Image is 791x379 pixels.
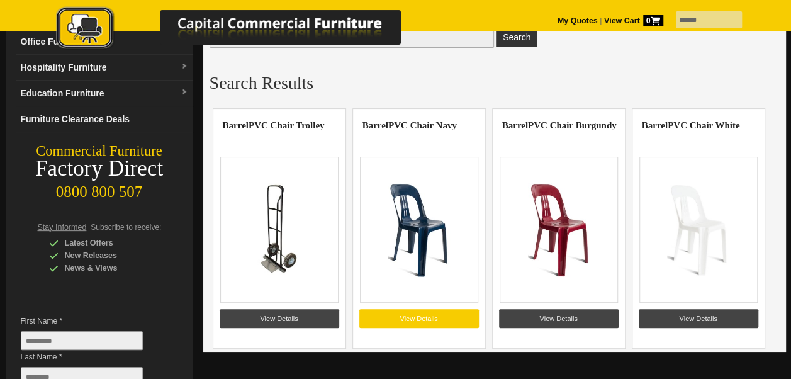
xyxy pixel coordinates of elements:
span: Stay Informed [38,223,87,232]
a: BarrelPVC Chair White [642,120,740,130]
a: View Details [359,309,479,328]
a: View Details [499,309,619,328]
img: dropdown [181,89,188,96]
highlight: Barrel [223,120,249,130]
span: 0 [643,15,663,26]
a: Hospitality Furnituredropdown [16,55,193,81]
a: View Details [639,309,758,328]
highlight: Barrel [642,120,668,130]
input: First Name * [21,331,143,350]
highlight: Barrel [502,120,528,130]
h2: Search Results [210,74,780,93]
img: dropdown [181,63,188,71]
a: Office Furnituredropdown [16,29,193,55]
strong: View Cart [604,16,663,25]
div: 0800 800 507 [6,177,193,201]
div: Factory Direct [6,160,193,178]
div: New Releases [49,249,169,262]
a: BarrelPVC Chair Trolley [223,120,325,130]
span: Last Name * [21,351,162,363]
a: My Quotes [558,16,598,25]
a: Capital Commercial Furniture Logo [21,6,462,56]
img: Capital Commercial Furniture Logo [21,6,462,52]
div: News & Views [49,262,169,274]
highlight: Barrel [362,120,388,130]
span: First Name * [21,315,162,327]
div: Latest Offers [49,237,169,249]
a: View Cart0 [602,16,663,25]
a: Furniture Clearance Deals [16,106,193,132]
div: Commercial Furniture [6,142,193,160]
a: BarrelPVC Chair Navy [362,120,457,130]
a: View Details [220,309,339,328]
a: BarrelPVC Chair Burgundy [502,120,617,130]
span: Subscribe to receive: [91,223,161,232]
button: Enter Search Query [496,28,537,47]
a: Education Furnituredropdown [16,81,193,106]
